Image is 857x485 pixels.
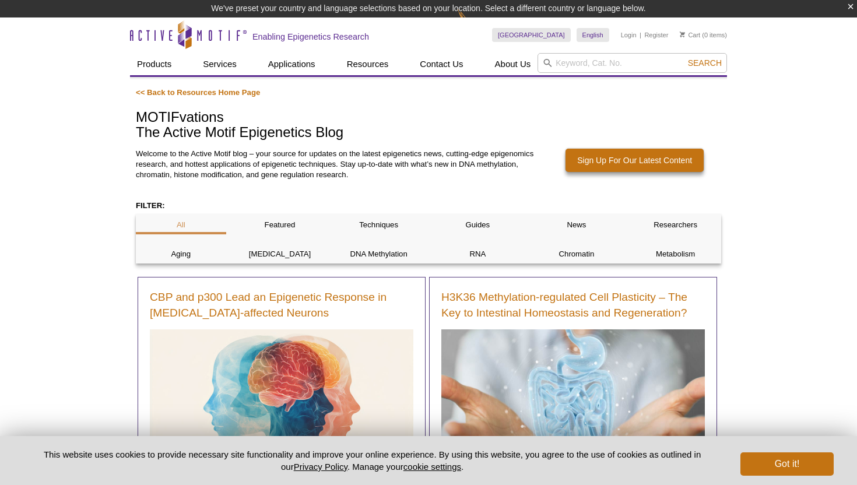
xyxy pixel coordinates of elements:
[621,31,637,39] a: Login
[740,452,834,476] button: Got it!
[333,220,424,230] p: Techniques
[684,58,725,68] button: Search
[644,31,668,39] a: Register
[577,28,609,42] a: English
[252,31,369,42] h2: Enabling Epigenetics Research
[136,149,539,180] p: Welcome to the Active Motif blog – your source for updates on the latest epigenetics news, cuttin...
[488,53,538,75] a: About Us
[136,220,226,230] p: All
[688,58,722,68] span: Search
[413,53,470,75] a: Contact Us
[136,110,721,142] h1: MOTIFvations The Active Motif Epigenetics Blog
[136,201,165,210] strong: FILTER:
[136,88,260,97] a: << Back to Resources Home Page
[458,9,489,36] img: Change Here
[433,220,523,230] p: Guides
[680,31,685,37] img: Your Cart
[441,289,705,321] a: H3K36 Methylation-regulated Cell Plasticity – The Key to Intestinal Homeostasis and Regeneration?
[433,249,523,259] p: RNA
[680,28,727,42] li: (0 items)
[136,249,226,259] p: Aging
[532,249,622,259] p: Chromatin
[333,249,424,259] p: DNA Methylation
[492,28,571,42] a: [GEOGRAPHIC_DATA]
[261,53,322,75] a: Applications
[294,462,347,472] a: Privacy Policy
[130,53,178,75] a: Products
[640,28,641,42] li: |
[630,249,721,259] p: Metabolism
[23,448,721,473] p: This website uses cookies to provide necessary site functionality and improve your online experie...
[532,220,622,230] p: News
[235,249,325,259] p: [MEDICAL_DATA]
[630,220,721,230] p: Researchers
[538,53,727,73] input: Keyword, Cat. No.
[196,53,244,75] a: Services
[340,53,396,75] a: Resources
[403,462,461,472] button: cookie settings
[680,31,700,39] a: Cart
[235,220,325,230] p: Featured
[150,289,413,321] a: CBP and p300 Lead an Epigenetic Response in [MEDICAL_DATA]-affected Neurons
[566,149,704,172] a: Sign Up For Our Latest Content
